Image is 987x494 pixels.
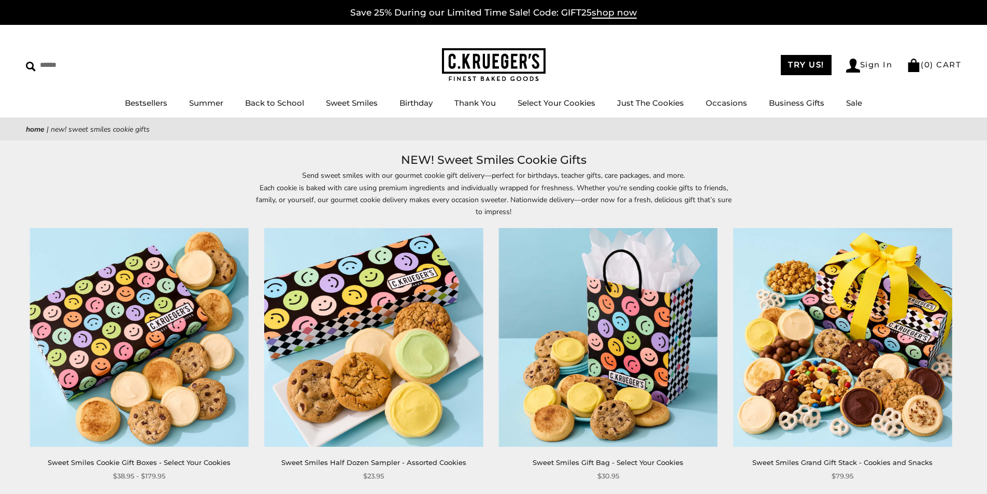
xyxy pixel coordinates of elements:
[125,98,167,108] a: Bestsellers
[47,124,49,134] span: |
[255,170,732,217] p: Send sweet smiles with our gourmet cookie gift delivery—perfect for birthdays, teacher gifts, car...
[113,471,165,482] span: $38.95 - $179.95
[442,48,546,82] img: C.KRUEGER'S
[26,57,149,73] input: Search
[30,228,249,447] img: Sweet Smiles Cookie Gift Boxes - Select Your Cookies
[26,124,45,134] a: Home
[781,55,832,75] a: TRY US!
[48,458,231,467] a: Sweet Smiles Cookie Gift Boxes - Select Your Cookies
[592,7,637,19] span: shop now
[832,471,853,482] span: $79.95
[41,151,946,170] h1: NEW! Sweet Smiles Cookie Gifts
[454,98,496,108] a: Thank You
[363,471,384,482] span: $23.95
[499,228,718,447] img: Sweet Smiles Gift Bag - Select Your Cookies
[733,228,952,447] img: Sweet Smiles Grand Gift Stack - Cookies and Snacks
[907,60,961,69] a: (0) CART
[533,458,683,467] a: Sweet Smiles Gift Bag - Select Your Cookies
[518,98,595,108] a: Select Your Cookies
[769,98,824,108] a: Business Gifts
[26,62,36,72] img: Search
[752,458,933,467] a: Sweet Smiles Grand Gift Stack - Cookies and Snacks
[706,98,747,108] a: Occasions
[245,98,304,108] a: Back to School
[326,98,378,108] a: Sweet Smiles
[26,123,961,135] nav: breadcrumbs
[264,228,483,447] img: Sweet Smiles Half Dozen Sampler - Assorted Cookies
[399,98,433,108] a: Birthday
[907,59,921,72] img: Bag
[617,98,684,108] a: Just The Cookies
[350,7,637,19] a: Save 25% During our Limited Time Sale! Code: GIFT25shop now
[846,98,862,108] a: Sale
[597,471,619,482] span: $30.95
[924,60,931,69] span: 0
[846,59,860,73] img: Account
[51,124,150,134] span: NEW! Sweet Smiles Cookie Gifts
[846,59,893,73] a: Sign In
[189,98,223,108] a: Summer
[281,458,466,467] a: Sweet Smiles Half Dozen Sampler - Assorted Cookies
